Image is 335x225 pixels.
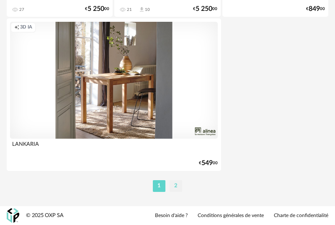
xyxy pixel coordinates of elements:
[198,212,264,219] a: Conditions générales de vente
[309,6,320,12] span: 849
[139,6,145,13] span: Download icon
[170,180,182,192] li: 2
[20,24,32,31] span: 3D IA
[193,6,217,12] div: € 00
[7,208,19,223] img: OXP
[26,212,64,219] div: © 2025 OXP SA
[199,160,218,166] div: € 00
[14,24,19,31] span: Creation icon
[155,212,188,219] a: Besoin d'aide ?
[145,7,150,12] div: 10
[19,7,24,12] div: 27
[7,18,221,171] a: Creation icon 3D IA LANKARIA €54900
[85,6,109,12] div: € 00
[306,6,325,12] div: € 00
[153,180,165,192] li: 1
[196,6,212,12] span: 5 250
[201,160,213,166] span: 549
[88,6,104,12] span: 5 250
[10,139,218,155] div: LANKARIA
[127,7,132,12] div: 21
[274,212,328,219] a: Charte de confidentialité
